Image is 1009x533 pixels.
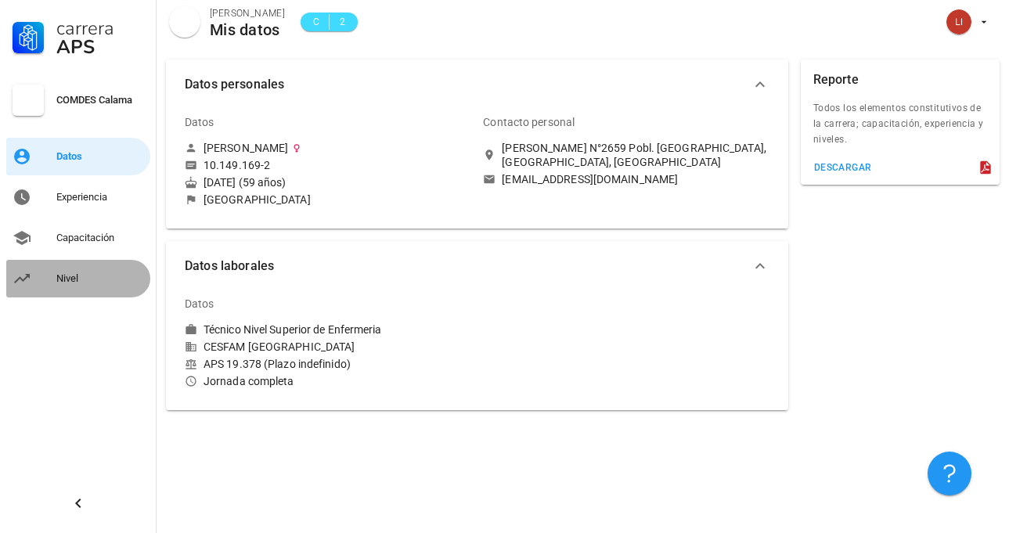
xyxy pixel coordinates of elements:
[6,178,150,216] a: Experiencia
[204,193,311,207] div: [GEOGRAPHIC_DATA]
[185,285,214,322] div: Datos
[185,357,470,371] div: APS 19.378 (Plazo indefinido)
[166,241,788,291] button: Datos laborales
[204,141,288,155] div: [PERSON_NAME]
[502,141,769,169] div: [PERSON_NAME] N°2659 Pobl. [GEOGRAPHIC_DATA], [GEOGRAPHIC_DATA], [GEOGRAPHIC_DATA]
[56,19,144,38] div: Carrera
[56,94,144,106] div: COMDES Calama
[483,172,769,186] a: [EMAIL_ADDRESS][DOMAIN_NAME]
[56,191,144,203] div: Experiencia
[185,340,470,354] div: CESFAM [GEOGRAPHIC_DATA]
[185,74,751,95] span: Datos personales
[807,157,878,178] button: descargar
[185,175,470,189] div: [DATE] (59 años)
[185,374,470,388] div: Jornada completa
[166,59,788,110] button: Datos personales
[813,59,859,100] div: Reporte
[336,14,348,30] span: 2
[502,172,678,186] div: [EMAIL_ADDRESS][DOMAIN_NAME]
[813,162,872,173] div: descargar
[169,6,200,38] div: avatar
[310,14,323,30] span: C
[210,21,285,38] div: Mis datos
[56,38,144,56] div: APS
[6,138,150,175] a: Datos
[946,9,971,34] div: avatar
[56,232,144,244] div: Capacitación
[204,322,382,337] div: Técnico Nivel Superior de Enfermeria
[6,219,150,257] a: Capacitación
[56,150,144,163] div: Datos
[210,5,285,21] div: [PERSON_NAME]
[185,255,751,277] span: Datos laborales
[483,103,575,141] div: Contacto personal
[56,272,144,285] div: Nivel
[483,141,769,169] a: [PERSON_NAME] N°2659 Pobl. [GEOGRAPHIC_DATA], [GEOGRAPHIC_DATA], [GEOGRAPHIC_DATA]
[6,260,150,297] a: Nivel
[185,103,214,141] div: Datos
[801,100,1000,157] div: Todos los elementos constitutivos de la carrera; capacitación, experiencia y niveles.
[204,158,270,172] div: 10.149.169-2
